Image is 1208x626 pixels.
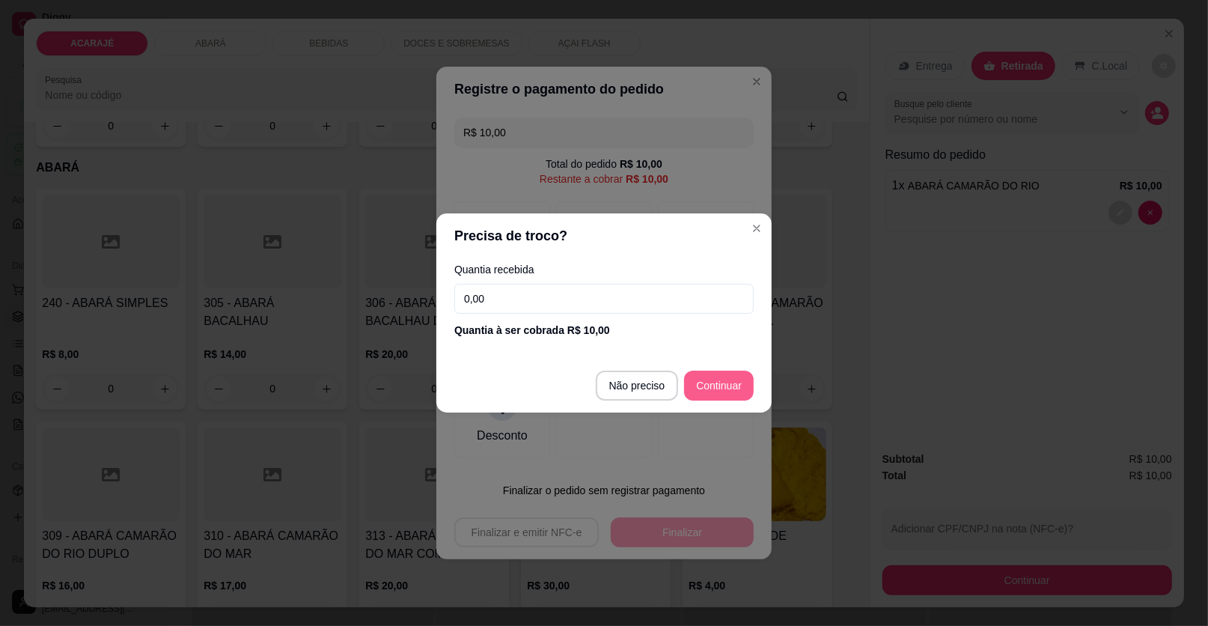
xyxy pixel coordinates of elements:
button: Não preciso [596,371,679,401]
label: Quantia recebida [454,264,754,275]
button: Continuar [684,371,754,401]
header: Precisa de troco? [436,213,772,258]
button: Close [745,216,769,240]
div: Quantia à ser cobrada R$ 10,00 [454,323,754,338]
